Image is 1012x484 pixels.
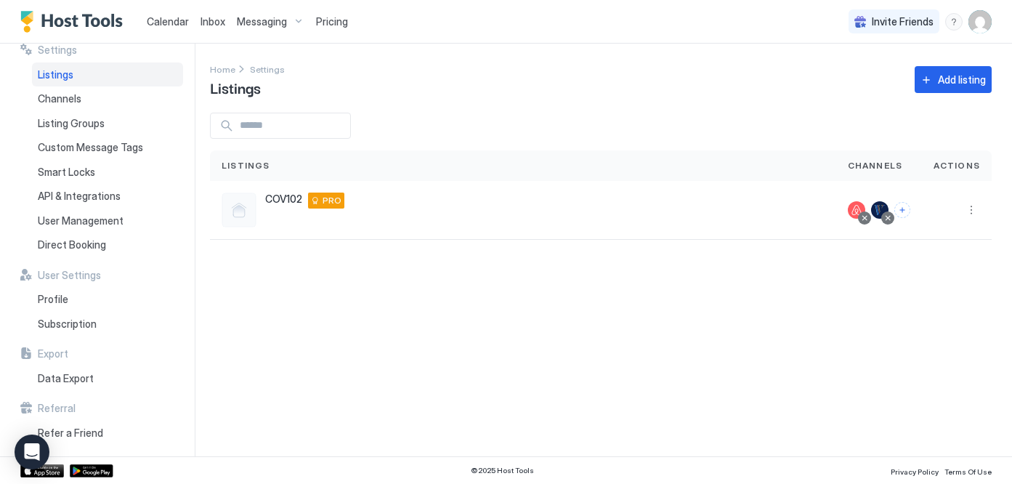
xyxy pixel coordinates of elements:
[38,190,121,203] span: API & Integrations
[32,86,183,111] a: Channels
[38,293,68,306] span: Profile
[872,15,934,28] span: Invite Friends
[32,135,183,160] a: Custom Message Tags
[250,64,285,75] span: Settings
[894,202,910,218] button: Connect channels
[32,421,183,445] a: Refer a Friend
[32,312,183,336] a: Subscription
[210,61,235,76] div: Breadcrumb
[323,194,341,207] span: PRO
[20,464,64,477] a: App Store
[934,159,980,172] span: Actions
[38,44,77,57] span: Settings
[963,201,980,219] div: menu
[38,427,103,440] span: Refer a Friend
[944,463,992,478] a: Terms Of Use
[915,66,992,93] button: Add listing
[32,111,183,136] a: Listing Groups
[38,238,106,251] span: Direct Booking
[38,347,68,360] span: Export
[210,64,235,75] span: Home
[20,11,129,33] a: Host Tools Logo
[32,366,183,391] a: Data Export
[38,141,143,154] span: Custom Message Tags
[38,269,101,282] span: User Settings
[265,193,302,206] span: COV102
[15,435,49,469] div: Open Intercom Messenger
[938,72,986,87] div: Add listing
[222,159,270,172] span: Listings
[234,113,350,138] input: Input Field
[963,201,980,219] button: More options
[32,160,183,185] a: Smart Locks
[210,61,235,76] a: Home
[250,61,285,76] a: Settings
[38,402,76,415] span: Referral
[968,10,992,33] div: User profile
[38,68,73,81] span: Listings
[38,92,81,105] span: Channels
[38,372,94,385] span: Data Export
[316,15,348,28] span: Pricing
[32,233,183,257] a: Direct Booking
[38,214,124,227] span: User Management
[147,15,189,28] span: Calendar
[38,117,105,130] span: Listing Groups
[147,14,189,29] a: Calendar
[944,467,992,476] span: Terms Of Use
[32,184,183,209] a: API & Integrations
[38,166,95,179] span: Smart Locks
[891,467,939,476] span: Privacy Policy
[945,13,963,31] div: menu
[471,466,534,475] span: © 2025 Host Tools
[32,62,183,87] a: Listings
[32,287,183,312] a: Profile
[210,76,261,98] span: Listings
[201,15,225,28] span: Inbox
[848,159,903,172] span: Channels
[32,209,183,233] a: User Management
[250,61,285,76] div: Breadcrumb
[70,464,113,477] a: Google Play Store
[38,318,97,331] span: Subscription
[891,463,939,478] a: Privacy Policy
[201,14,225,29] a: Inbox
[237,15,287,28] span: Messaging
